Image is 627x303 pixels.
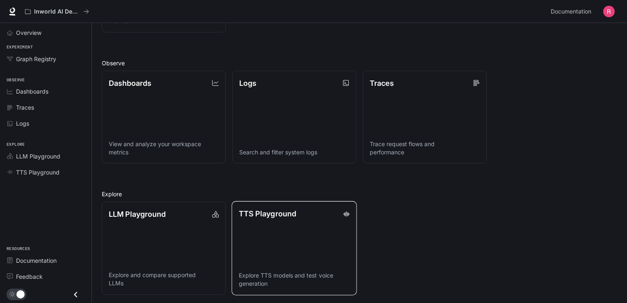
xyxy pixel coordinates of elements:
span: Graph Registry [16,55,56,63]
a: Traces [3,100,88,115]
button: User avatar [601,3,617,20]
button: Close drawer [66,286,85,303]
span: Documentation [16,256,57,265]
p: LLM Playground [109,209,166,220]
span: Dark mode toggle [16,289,25,298]
a: LLM PlaygroundExplore and compare supported LLMs [102,202,226,295]
a: Graph Registry [3,52,88,66]
span: Dashboards [16,87,48,96]
p: Inworld AI Demos [34,8,80,15]
button: All workspaces [21,3,93,20]
p: Traces [370,78,394,89]
a: LLM Playground [3,149,88,163]
a: LogsSearch and filter system logs [232,71,356,164]
p: View and analyze your workspace metrics [109,140,219,156]
a: Feedback [3,269,88,284]
a: Overview [3,25,88,40]
span: Overview [16,28,41,37]
a: TTS Playground [3,165,88,179]
a: Documentation [3,253,88,268]
a: TracesTrace request flows and performance [363,71,487,164]
p: Explore and compare supported LLMs [109,271,219,287]
a: Logs [3,116,88,131]
span: LLM Playground [16,152,60,161]
a: TTS PlaygroundExplore TTS models and test voice generation [231,201,357,295]
span: Traces [16,103,34,112]
a: Documentation [547,3,597,20]
span: Documentation [551,7,591,17]
p: Dashboards [109,78,151,89]
h2: Explore [102,190,617,198]
h2: Observe [102,59,617,67]
a: Dashboards [3,84,88,99]
span: TTS Playground [16,168,59,177]
a: DashboardsView and analyze your workspace metrics [102,71,226,164]
span: Feedback [16,272,43,281]
p: Logs [239,78,256,89]
p: TTS Playground [239,208,296,219]
img: User avatar [603,6,615,17]
p: Explore TTS models and test voice generation [239,271,350,288]
p: Trace request flows and performance [370,140,480,156]
span: Logs [16,119,29,128]
p: Search and filter system logs [239,148,349,156]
